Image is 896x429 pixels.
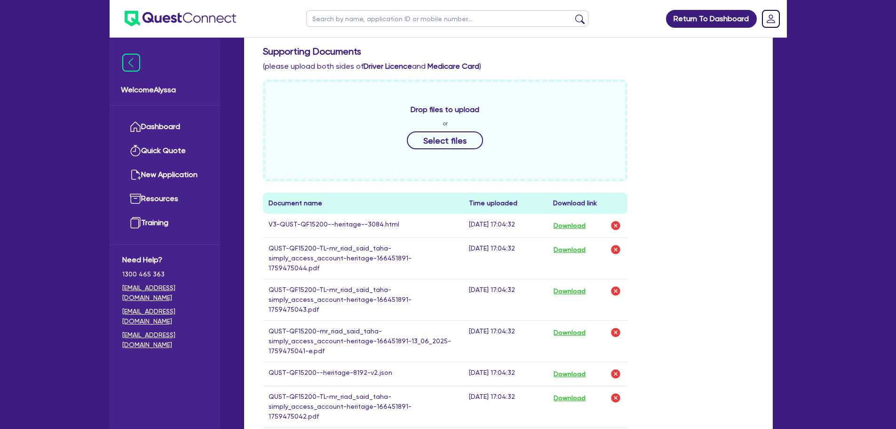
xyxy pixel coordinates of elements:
[122,307,207,326] a: [EMAIL_ADDRESS][DOMAIN_NAME]
[125,11,236,26] img: quest-connect-logo-blue
[122,115,207,139] a: Dashboard
[263,321,464,362] td: QUST-QF15200-mr_riad_said_taha-simply_access_account-heritage-166451891-13_06_2025-1759475041-e.pdf
[263,62,481,71] span: (please upload both sides of and )
[121,84,209,96] span: Welcome Alyssa
[463,238,547,279] td: [DATE] 17:04:32
[553,368,586,380] button: Download
[610,244,621,255] img: delete-icon
[463,362,547,386] td: [DATE] 17:04:32
[130,193,141,204] img: resources
[463,279,547,321] td: [DATE] 17:04:32
[463,193,547,214] th: Time uploaded
[263,214,464,238] td: V3-QUST-QF15200--heritage--3084.html
[263,279,464,321] td: QUST-QF15200-TL-mr_riad_said_taha-simply_access_account-heritage-166451891-1759475043.pdf
[122,269,207,279] span: 1300 465 363
[553,285,586,297] button: Download
[666,10,757,28] a: Return To Dashboard
[122,211,207,235] a: Training
[263,238,464,279] td: QUST-QF15200-TL-mr_riad_said_taha-simply_access_account-heritage-166451891-1759475044.pdf
[463,214,547,238] td: [DATE] 17:04:32
[130,145,141,156] img: quick-quote
[411,104,479,115] span: Drop files to upload
[759,7,783,31] a: Dropdown toggle
[130,217,141,228] img: training
[610,220,621,231] img: delete-icon
[610,327,621,338] img: delete-icon
[122,254,207,266] span: Need Help?
[263,46,754,57] h3: Supporting Documents
[610,368,621,380] img: delete-icon
[122,54,140,72] img: icon-menu-close
[407,131,483,149] button: Select files
[553,243,586,256] button: Download
[553,326,586,339] button: Download
[122,139,207,163] a: Quick Quote
[610,392,621,404] img: delete-icon
[122,187,207,211] a: Resources
[428,62,479,71] b: Medicare Card
[263,193,464,214] th: Document name
[130,169,141,180] img: new-application
[553,219,586,232] button: Download
[122,163,207,187] a: New Application
[463,386,547,428] td: [DATE] 17:04:32
[263,362,464,386] td: QUST-QF15200--heritage-8192-v2.json
[553,392,586,404] button: Download
[364,62,412,71] b: Driver Licence
[610,285,621,297] img: delete-icon
[547,193,627,214] th: Download link
[306,10,588,27] input: Search by name, application ID or mobile number...
[443,119,448,128] span: or
[463,321,547,362] td: [DATE] 17:04:32
[122,283,207,303] a: [EMAIL_ADDRESS][DOMAIN_NAME]
[263,386,464,428] td: QUST-QF15200-TL-mr_riad_said_taha-simply_access_account-heritage-166451891-1759475042.pdf
[122,330,207,350] a: [EMAIL_ADDRESS][DOMAIN_NAME]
